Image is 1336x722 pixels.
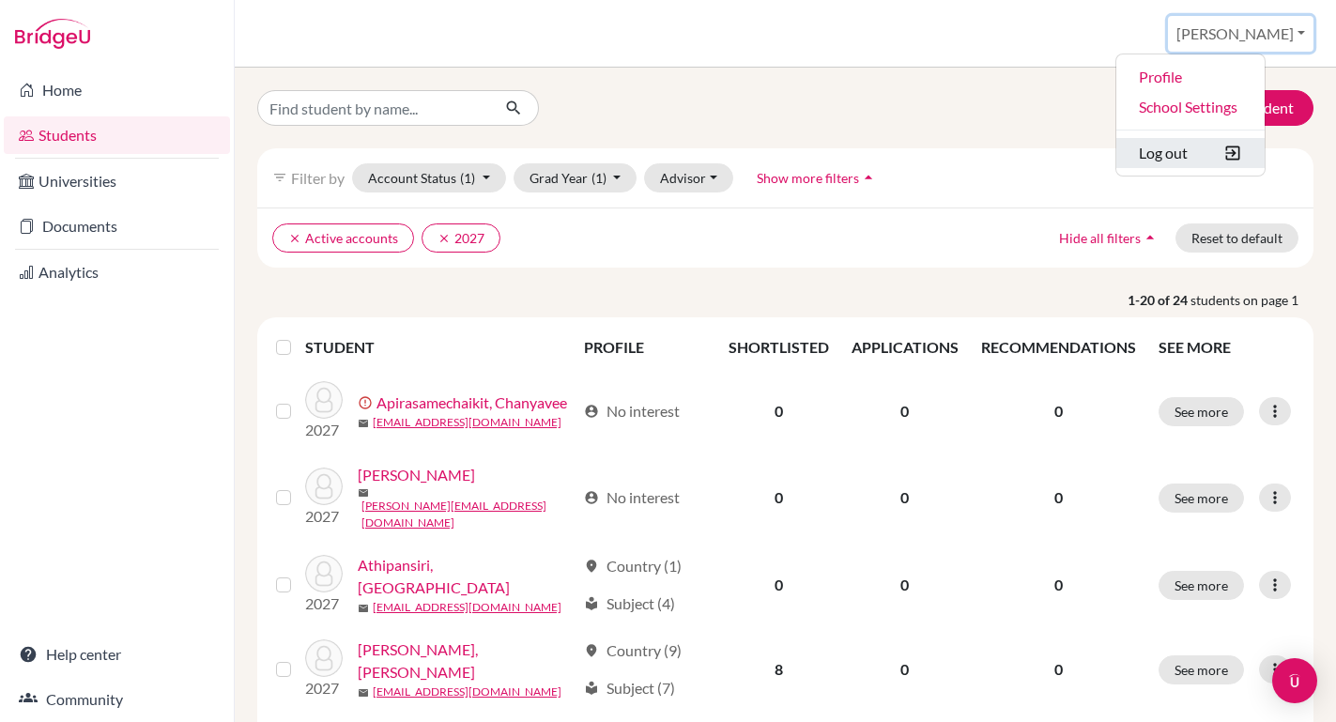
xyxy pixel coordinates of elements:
span: location_on [584,559,599,574]
div: Country (9) [584,639,682,662]
a: Help center [4,636,230,673]
td: 0 [717,370,840,453]
button: See more [1159,484,1244,513]
p: 2027 [305,505,343,528]
a: [EMAIL_ADDRESS][DOMAIN_NAME] [373,599,561,616]
button: Show more filtersarrow_drop_up [741,163,894,192]
a: [PERSON_NAME], [PERSON_NAME] [358,638,576,684]
a: Home [4,71,230,109]
a: [EMAIL_ADDRESS][DOMAIN_NAME] [373,414,561,431]
div: Open Intercom Messenger [1272,658,1317,703]
button: Advisor [644,163,733,192]
button: Log out [1116,138,1265,168]
button: See more [1159,571,1244,600]
span: (1) [591,170,607,186]
ul: [PERSON_NAME] [1115,54,1266,177]
th: STUDENT [305,325,574,370]
div: Country (1) [584,555,682,577]
span: error_outline [358,395,376,410]
th: SEE MORE [1147,325,1306,370]
p: 0 [981,658,1136,681]
i: arrow_drop_up [859,168,878,187]
i: arrow_drop_up [1141,228,1159,247]
button: Reset to default [1175,223,1298,253]
p: 0 [981,574,1136,596]
span: Show more filters [757,170,859,186]
button: See more [1159,397,1244,426]
img: Bridge-U [15,19,90,49]
span: mail [358,603,369,614]
p: 2027 [305,419,343,441]
th: RECOMMENDATIONS [970,325,1147,370]
button: See more [1159,655,1244,684]
span: students on page 1 [1190,290,1313,310]
button: [PERSON_NAME] [1168,16,1313,52]
span: Filter by [291,169,345,187]
input: Find student by name... [257,90,490,126]
a: Documents [4,207,230,245]
p: 0 [981,486,1136,509]
a: Students [4,116,230,154]
button: clear2027 [422,223,500,253]
div: Subject (4) [584,592,675,615]
img: Apirasamechaikit, Chanyavee [305,381,343,419]
img: Carolino Ubungen, Aleyna Chrizui [305,639,343,677]
strong: 1-20 of 24 [1128,290,1190,310]
button: clearActive accounts [272,223,414,253]
span: account_circle [584,490,599,505]
a: [PERSON_NAME] [358,464,475,486]
td: 0 [840,453,970,543]
td: 8 [717,627,840,712]
a: [EMAIL_ADDRESS][DOMAIN_NAME] [373,684,561,700]
th: PROFILE [573,325,717,370]
span: location_on [584,643,599,658]
a: Athipansiri, [GEOGRAPHIC_DATA] [358,554,576,599]
div: No interest [584,486,680,509]
td: 0 [840,627,970,712]
td: 0 [840,370,970,453]
div: No interest [584,400,680,422]
a: Analytics [4,253,230,291]
span: (1) [460,170,475,186]
p: 2027 [305,592,343,615]
span: account_circle [584,404,599,419]
span: mail [358,418,369,429]
span: mail [358,687,369,699]
a: Community [4,681,230,718]
p: 2027 [305,677,343,699]
i: filter_list [272,170,287,185]
img: Aree, Smith [305,468,343,505]
td: 0 [717,543,840,627]
button: Hide all filtersarrow_drop_up [1043,223,1175,253]
td: 0 [717,453,840,543]
span: local_library [584,681,599,696]
a: Profile [1116,62,1265,92]
button: Account Status(1) [352,163,506,192]
a: Universities [4,162,230,200]
a: Apirasamechaikit, Chanyavee [376,392,567,414]
span: Hide all filters [1059,230,1141,246]
div: Subject (7) [584,677,675,699]
i: clear [288,232,301,245]
a: School Settings [1116,92,1265,122]
a: [PERSON_NAME][EMAIL_ADDRESS][DOMAIN_NAME] [361,498,576,531]
td: 0 [840,543,970,627]
button: Grad Year(1) [514,163,637,192]
span: local_library [584,596,599,611]
img: Athipansiri, Passarawan [305,555,343,592]
th: APPLICATIONS [840,325,970,370]
p: 0 [981,400,1136,422]
span: mail [358,487,369,499]
i: clear [438,232,451,245]
th: SHORTLISTED [717,325,840,370]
